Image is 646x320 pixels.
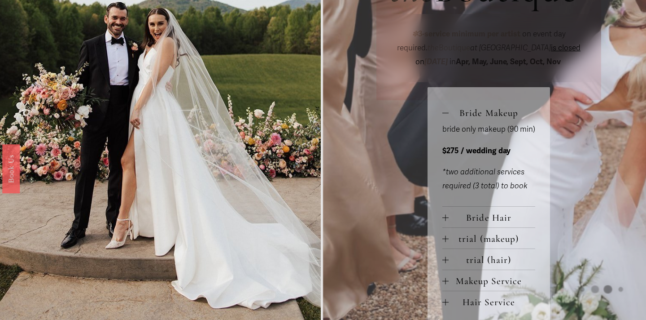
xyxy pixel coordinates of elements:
button: trial (makeup) [442,228,536,249]
button: trial (hair) [442,249,536,270]
div: Bride Makeup [442,123,536,206]
em: *two additional services required (3 total) to book [442,167,528,191]
p: on [390,27,588,69]
span: is closed [551,43,581,53]
span: on event day required. [397,29,567,53]
em: the [428,43,439,53]
span: Boutique [428,43,470,53]
button: Bride Hair [442,207,536,227]
span: trial (hair) [449,254,536,266]
button: Makeup Service [442,270,536,291]
span: Makeup Service [449,276,536,287]
strong: 3-service minimum per artist [418,29,520,39]
p: bride only makeup (90 min) [442,123,536,137]
button: Bride Makeup [442,102,536,123]
a: Book Us [2,144,20,193]
span: Hair Service [449,297,536,308]
span: trial (makeup) [449,233,536,244]
span: in [448,57,563,67]
em: at [GEOGRAPHIC_DATA] [470,43,551,53]
strong: $275 / wedding day [442,146,511,156]
em: ✽ [412,29,418,39]
button: Hair Service [442,291,536,312]
strong: Apr, May, June, Sept, Oct, Nov [456,57,561,67]
em: [DATE] [424,57,448,67]
span: Bride Hair [449,212,536,223]
span: Bride Makeup [449,107,536,119]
